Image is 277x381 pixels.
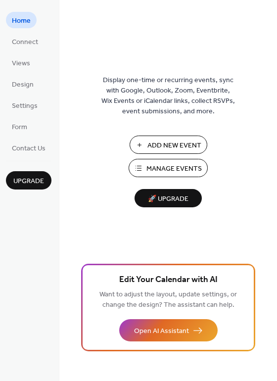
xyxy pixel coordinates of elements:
[130,136,207,154] button: Add New Event
[6,12,37,28] a: Home
[6,97,44,113] a: Settings
[147,141,201,151] span: Add New Event
[134,326,189,336] span: Open AI Assistant
[12,80,34,90] span: Design
[6,140,51,156] a: Contact Us
[140,192,196,206] span: 🚀 Upgrade
[119,273,218,287] span: Edit Your Calendar with AI
[12,16,31,26] span: Home
[6,171,51,190] button: Upgrade
[6,54,36,71] a: Views
[6,76,40,92] a: Design
[119,319,218,341] button: Open AI Assistant
[6,33,44,49] a: Connect
[135,189,202,207] button: 🚀 Upgrade
[101,75,235,117] span: Display one-time or recurring events, sync with Google, Outlook, Zoom, Eventbrite, Wix Events or ...
[12,122,27,133] span: Form
[13,176,44,187] span: Upgrade
[12,58,30,69] span: Views
[12,101,38,111] span: Settings
[6,118,33,135] a: Form
[12,37,38,48] span: Connect
[99,288,237,312] span: Want to adjust the layout, update settings, or change the design? The assistant can help.
[129,159,208,177] button: Manage Events
[146,164,202,174] span: Manage Events
[12,143,46,154] span: Contact Us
